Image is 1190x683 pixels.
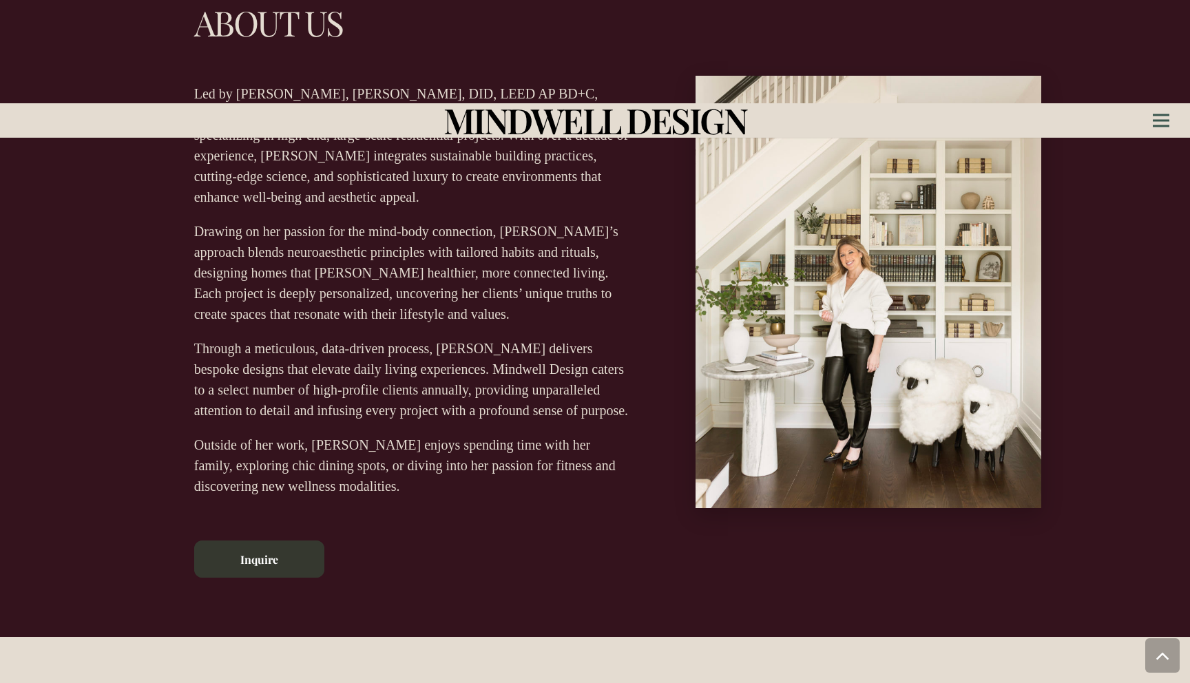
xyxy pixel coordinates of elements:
[194,434,631,496] p: Outside of her work, [PERSON_NAME] enjoys spending time with her family, exploring chic dining sp...
[1145,638,1180,673] a: Back to top
[194,83,631,207] p: Led by [PERSON_NAME], [PERSON_NAME], DID, LEED AP BD+C, WELL AP, Mindwell Design is Canada’s firs...
[194,338,631,421] p: Through a meticulous, data-driven process, [PERSON_NAME] delivers bespoke designs that elevate da...
[194,221,631,324] p: Drawing on her passion for the mind-body connection, [PERSON_NAME]’s approach blends neuroaesthet...
[194,540,324,578] a: Inquire
[443,96,747,143] span: MINDWELL DESIGN
[1142,103,1180,138] a: Menu
[194,2,343,43] h1: About Us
